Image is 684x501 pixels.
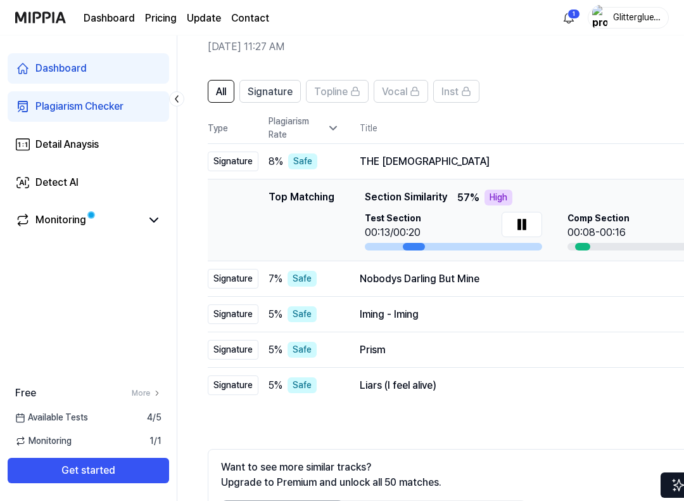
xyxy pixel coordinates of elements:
[288,306,317,322] div: Safe
[269,342,282,358] span: 5 %
[592,5,607,30] img: profile
[561,10,576,25] img: 알림
[382,84,407,100] span: Vocal
[365,212,421,225] span: Test Section
[8,167,169,198] a: Detect AI
[288,342,317,358] div: Safe
[216,84,226,100] span: All
[269,271,282,287] span: 7 %
[248,84,293,100] span: Signature
[145,11,177,26] a: Pricing
[306,80,369,103] button: Topline
[35,99,123,114] div: Plagiarism Checker
[567,212,630,225] span: Comp Section
[35,175,79,190] div: Detect AI
[269,307,282,322] span: 5 %
[149,434,161,448] span: 1 / 1
[288,271,317,287] div: Safe
[15,411,88,424] span: Available Tests
[288,153,317,169] div: Safe
[484,190,512,205] div: High
[8,458,169,483] button: Get started
[208,304,258,324] div: Signature
[239,80,301,103] button: Signature
[288,377,317,393] div: Safe
[35,137,99,152] div: Detail Anaysis
[559,8,579,28] button: 알림1
[208,269,258,289] div: Signature
[208,39,594,55] h2: [DATE] 11:27 AM
[588,7,669,29] button: profileGlitterglueEye
[269,115,339,141] div: Plagiarism Rate
[208,375,258,395] div: Signature
[269,154,283,169] span: 8 %
[187,11,221,26] a: Update
[374,80,428,103] button: Vocal
[35,61,87,76] div: Dashboard
[611,10,661,24] div: GlitterglueEye
[314,84,348,100] span: Topline
[8,91,169,122] a: Plagiarism Checker
[208,152,258,171] div: Signature
[441,84,459,100] span: Inst
[365,225,421,240] div: 00:13/00:20
[208,113,258,144] th: Type
[433,80,479,103] button: Inst
[365,190,447,205] span: Section Similarity
[8,53,169,84] a: Dashboard
[567,9,580,19] div: 1
[231,11,269,26] a: Contact
[132,387,161,399] a: More
[208,80,234,103] button: All
[457,190,479,205] span: 57 %
[15,386,36,401] span: Free
[269,378,282,393] span: 5 %
[15,434,72,448] span: Monitoring
[15,212,141,228] a: Monitoring
[35,212,86,228] div: Monitoring
[269,190,334,251] div: Top Matching
[147,411,161,424] span: 4 / 5
[84,11,135,26] a: Dashboard
[208,340,258,360] div: Signature
[567,225,630,240] div: 00:08-00:16
[221,460,441,490] div: Want to see more similar tracks? Upgrade to Premium and unlock all 50 matches.
[8,129,169,160] a: Detail Anaysis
